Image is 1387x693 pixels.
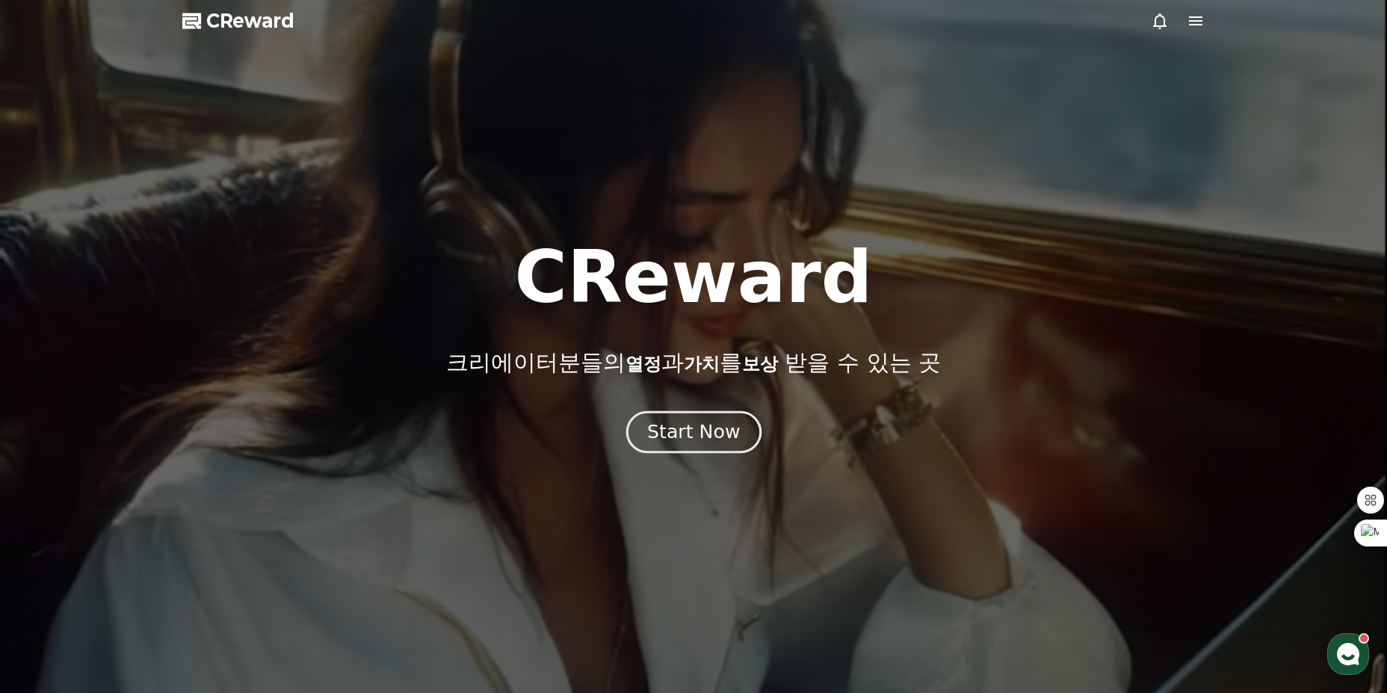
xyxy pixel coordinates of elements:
span: 대화 [137,497,155,509]
a: 대화 [99,474,193,511]
span: 홈 [47,496,56,508]
span: 열정 [625,354,661,375]
span: CReward [206,9,294,33]
span: 가치 [684,354,720,375]
p: 크리에이터분들의 과 를 받을 수 있는 곳 [446,349,941,376]
a: CReward [182,9,294,33]
span: 설정 [231,496,249,508]
div: Start Now [647,419,740,445]
button: Start Now [625,410,761,453]
a: 설정 [193,474,287,511]
a: Start Now [629,427,759,441]
a: 홈 [4,474,99,511]
span: 보상 [742,354,778,375]
h1: CReward [514,241,872,313]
